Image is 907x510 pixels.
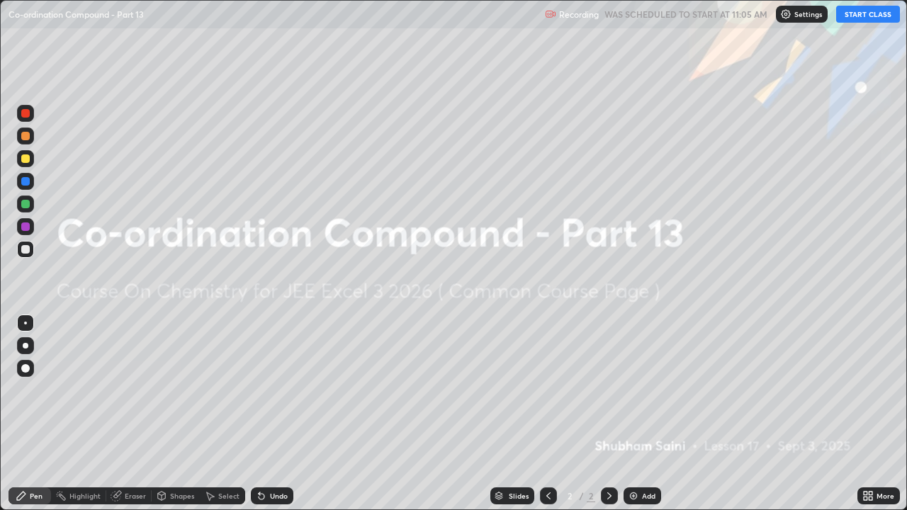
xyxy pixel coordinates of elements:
[563,492,577,500] div: 2
[270,492,288,499] div: Undo
[794,11,822,18] p: Settings
[604,8,767,21] h5: WAS SCHEDULED TO START AT 11:05 AM
[30,492,43,499] div: Pen
[628,490,639,501] img: add-slide-button
[9,8,144,20] p: Co-ordination Compound - Part 13
[877,492,894,499] div: More
[642,492,655,499] div: Add
[587,489,595,502] div: 2
[545,8,556,20] img: recording.375f2c34.svg
[836,6,900,23] button: START CLASS
[125,492,146,499] div: Eraser
[559,9,599,20] p: Recording
[218,492,240,499] div: Select
[509,492,529,499] div: Slides
[170,492,194,499] div: Shapes
[780,8,791,20] img: class-settings-icons
[69,492,101,499] div: Highlight
[580,492,584,500] div: /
